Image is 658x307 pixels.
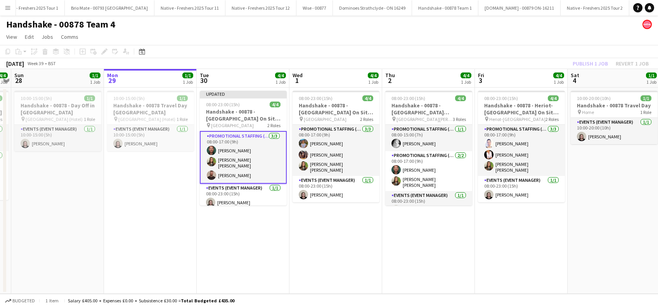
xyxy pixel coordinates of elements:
span: View [6,33,17,40]
h3: Handshake - 00878 - [GEOGRAPHIC_DATA] On Site Day [293,102,379,116]
button: Brio Mate - 00793 [GEOGRAPHIC_DATA] [65,0,154,16]
h3: Handshake - 00878 - Heriot-[GEOGRAPHIC_DATA] On Site Day [478,102,565,116]
span: 2 Roles [267,122,281,128]
span: Tue [200,72,209,79]
span: 3 [477,76,484,85]
span: 4/4 [553,72,564,78]
span: 1/1 [90,72,100,78]
app-job-card: 10:00-15:00 (5h)1/1Handshake - 00878 - Day Off in [GEOGRAPHIC_DATA] [GEOGRAPHIC_DATA] (Hotel)1 Ro... [14,91,101,151]
app-card-role: Events (Event Manager)1/110:00-15:00 (5h)[PERSON_NAME] [14,125,101,151]
div: 1 Job [646,79,656,85]
span: 1/1 [646,72,657,78]
span: 29 [106,76,118,85]
app-card-role: Events (Event Manager)1/108:00-23:00 (15h)[PERSON_NAME] [200,184,287,210]
button: Wise - 00877 [296,0,333,16]
span: 4/4 [455,95,466,101]
div: 1 Job [554,79,564,85]
span: [GEOGRAPHIC_DATA] [211,122,254,128]
span: 4/4 [275,72,286,78]
app-card-role: Events (Event Manager)1/108:00-23:00 (15h)[PERSON_NAME] [478,176,565,202]
span: Fri [478,72,484,79]
span: 1/1 [641,95,651,101]
app-job-card: Updated08:00-23:00 (15h)4/4Handshake - 00878 - [GEOGRAPHIC_DATA] On Site Day [GEOGRAPHIC_DATA]2 R... [200,91,287,205]
button: Native - Freshers 2025 Tour 11 [154,0,225,16]
a: Edit [22,32,37,42]
span: 1 Role [84,116,95,122]
span: Sat [571,72,579,79]
button: Budgeted [4,297,36,305]
span: 28 [13,76,24,85]
div: 1 Job [90,79,100,85]
h1: Handshake - 00878 Team 4 [6,19,115,30]
span: Thu [385,72,395,79]
button: Dominoes Strathclyde - ON 16249 [333,0,412,16]
app-card-role: Events (Event Manager)1/108:00-23:00 (15h) [385,191,472,217]
span: [GEOGRAPHIC_DATA] (Hotel) [118,116,175,122]
span: 4/4 [461,72,471,78]
a: Jobs [38,32,56,42]
span: 2 [384,76,395,85]
h3: Handshake - 00878 Travel Day [GEOGRAPHIC_DATA] [107,102,194,116]
span: 1/1 [177,95,188,101]
span: Total Budgeted £435.00 [181,298,234,304]
span: 30 [199,76,209,85]
span: 1 item [43,298,61,304]
app-card-role: Promotional Staffing (Brand Ambassadors)2/208:00-17:00 (9h)[PERSON_NAME][PERSON_NAME] [PERSON_NAME] [385,151,472,191]
app-card-role: Promotional Staffing (Brand Ambassadors)3/308:00-17:00 (9h)[PERSON_NAME][PERSON_NAME][PERSON_NAME... [293,125,379,176]
div: 1 Job [183,79,193,85]
span: 1 Role [640,109,651,115]
span: 2 Roles [360,116,373,122]
app-card-role: Events (Event Manager)1/110:00-15:00 (5h)[PERSON_NAME] [107,125,194,151]
app-job-card: 08:00-23:00 (15h)4/4Handshake - 00878 - [GEOGRAPHIC_DATA] On Site Day [GEOGRAPHIC_DATA]2 RolesPro... [293,91,379,202]
div: [DATE] [6,60,24,67]
span: 08:00-23:00 (15h) [484,95,518,101]
span: 4 [570,76,579,85]
button: [DOMAIN_NAME] - 00879 ON-16211 [478,0,561,16]
app-card-role: Promotional Staffing (Brand Ambassadors)3/308:00-17:00 (9h)[PERSON_NAME][PERSON_NAME] [PERSON_NAM... [200,131,287,184]
app-card-role: Events (Event Manager)1/110:00-20:00 (10h)[PERSON_NAME] [571,118,658,144]
span: Week 39 [26,60,45,66]
div: 1 Job [368,79,378,85]
span: [GEOGRAPHIC_DATA] (Hotel) [26,116,83,122]
div: Updated [200,91,287,97]
div: 1 Job [461,79,471,85]
h3: Handshake - 00878 - [GEOGRAPHIC_DATA] On Site Day [200,108,287,122]
span: 10:00-15:00 (5h) [113,95,145,101]
div: 1 Job [275,79,286,85]
span: Home [582,109,594,115]
span: Edit [25,33,34,40]
span: 3 Roles [453,116,466,122]
app-card-role: Promotional Staffing (Brand Ambassadors)3/308:00-17:00 (9h)[PERSON_NAME][PERSON_NAME][PERSON_NAME... [478,125,565,176]
a: View [3,32,20,42]
span: 2 Roles [545,116,559,122]
span: 08:00-23:00 (15h) [391,95,425,101]
div: 10:00-15:00 (5h)1/1Handshake - 00878 Travel Day [GEOGRAPHIC_DATA] [GEOGRAPHIC_DATA] (Hotel)1 Role... [107,91,194,151]
app-card-role: Promotional Staffing (Brand Ambassadors)1/108:00-15:00 (7h)[PERSON_NAME] [385,125,472,151]
span: Wed [293,72,303,79]
span: 08:00-23:00 (15h) [299,95,332,101]
app-job-card: 08:00-23:00 (15h)4/4Handshake - 00878 - [GEOGRAPHIC_DATA][PERSON_NAME] On Site Day [GEOGRAPHIC_DA... [385,91,472,205]
span: 4/4 [362,95,373,101]
span: [GEOGRAPHIC_DATA] [304,116,346,122]
span: Comms [61,33,78,40]
button: Native - Freshers 2025 Tour 2 [561,0,629,16]
app-card-role: Events (Event Manager)1/108:00-23:00 (15h)[PERSON_NAME] [293,176,379,202]
app-user-avatar: native Staffing [642,20,652,29]
span: 10:00-15:00 (5h) [21,95,52,101]
app-job-card: 10:00-20:00 (10h)1/1Handshake - 00878 Travel Day Home1 RoleEvents (Event Manager)1/110:00-20:00 (... [571,91,658,144]
h3: Handshake - 00878 - [GEOGRAPHIC_DATA][PERSON_NAME] On Site Day [385,102,472,116]
span: Heriot-[GEOGRAPHIC_DATA] [489,116,545,122]
button: Native - Freshers 2025 Tour 12 [225,0,296,16]
span: 1/1 [182,72,193,78]
div: Salary £405.00 + Expenses £0.00 + Subsistence £30.00 = [68,298,234,304]
span: Budgeted [12,298,35,304]
span: 4/4 [548,95,559,101]
span: [GEOGRAPHIC_DATA][PERSON_NAME] [397,116,453,122]
span: 4/4 [368,72,379,78]
span: 10:00-20:00 (10h) [577,95,611,101]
